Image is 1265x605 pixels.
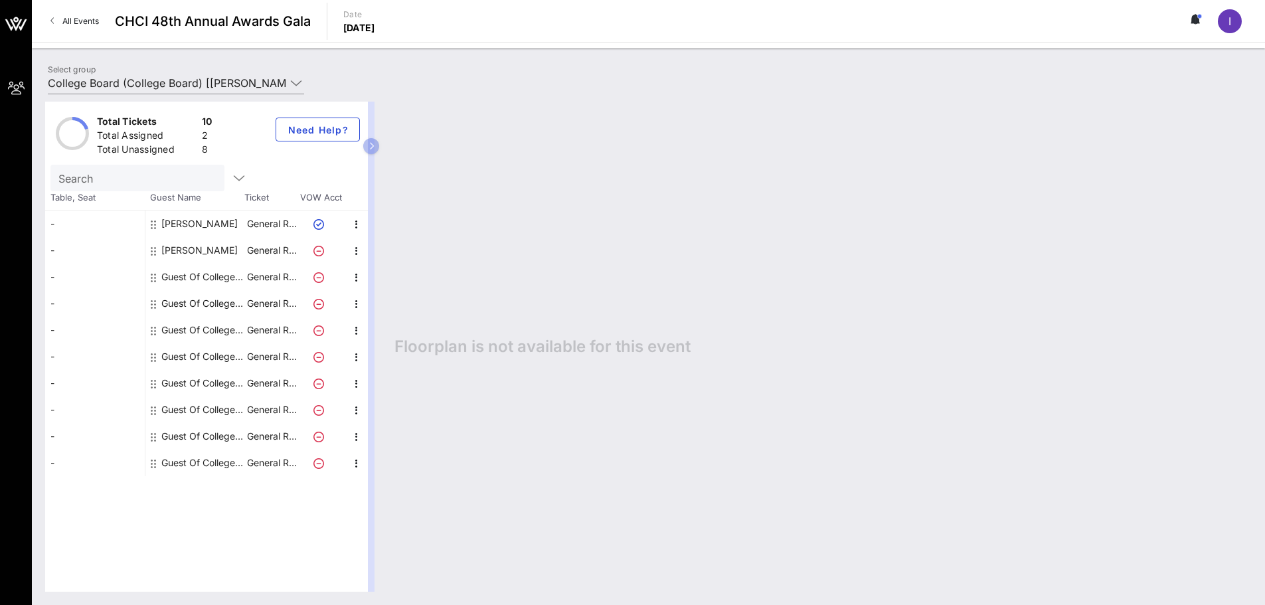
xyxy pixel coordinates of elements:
[1228,15,1231,28] span: I
[45,264,145,290] div: -
[161,317,245,343] div: Guest Of College Board
[245,450,298,476] p: General R…
[45,343,145,370] div: -
[45,237,145,264] div: -
[161,264,245,290] div: Guest Of College Board
[161,343,245,370] div: Guest Of College Board
[394,337,691,357] span: Floorplan is not available for this event
[245,396,298,423] p: General R…
[287,124,349,135] span: Need Help?
[245,370,298,396] p: General R…
[97,129,197,145] div: Total Assigned
[48,64,96,74] label: Select group
[343,21,375,35] p: [DATE]
[276,118,360,141] button: Need Help?
[97,143,197,159] div: Total Unassigned
[161,450,245,476] div: Guest Of College Board
[245,423,298,450] p: General R…
[45,191,145,205] span: Table, Seat
[245,211,298,237] p: General R…
[161,237,238,264] div: Valerie Pereyra
[45,317,145,343] div: -
[45,450,145,476] div: -
[161,370,245,396] div: Guest Of College Board
[202,115,212,131] div: 10
[202,143,212,159] div: 8
[202,129,212,145] div: 2
[45,396,145,423] div: -
[161,211,238,237] div: Ismael Ayala
[62,16,99,26] span: All Events
[343,8,375,21] p: Date
[245,317,298,343] p: General R…
[115,11,311,31] span: CHCI 48th Annual Awards Gala
[1218,9,1242,33] div: I
[297,191,344,205] span: VOW Acct
[161,290,245,317] div: Guest Of College Board
[161,396,245,423] div: Guest Of College Board
[245,343,298,370] p: General R…
[42,11,107,32] a: All Events
[244,191,297,205] span: Ticket
[45,370,145,396] div: -
[45,211,145,237] div: -
[145,191,244,205] span: Guest Name
[45,290,145,317] div: -
[245,290,298,317] p: General R…
[97,115,197,131] div: Total Tickets
[245,264,298,290] p: General R…
[45,423,145,450] div: -
[161,423,245,450] div: Guest Of College Board
[245,237,298,264] p: General R…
